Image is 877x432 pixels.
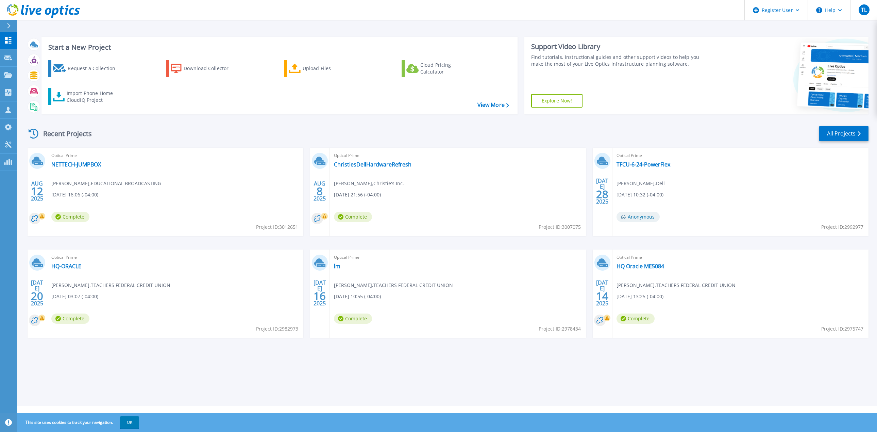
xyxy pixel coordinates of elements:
span: [PERSON_NAME] , TEACHERS FEDERAL CREDIT UNION [334,282,453,289]
span: Optical Prime [334,152,582,159]
span: Optical Prime [334,254,582,261]
span: [PERSON_NAME] , TEACHERS FEDERAL CREDIT UNION [51,282,170,289]
div: Download Collector [184,62,238,75]
span: [DATE] 13:25 (-04:00) [617,293,663,300]
div: AUG 2025 [313,179,326,204]
span: 12 [31,188,43,194]
span: 28 [596,191,608,197]
span: [DATE] 10:55 (-04:00) [334,293,381,300]
div: [DATE] 2025 [596,281,609,305]
span: 8 [317,188,323,194]
div: Find tutorials, instructional guides and other support videos to help you make the most of your L... [531,54,709,67]
span: Complete [617,314,655,324]
span: Project ID: 2982973 [256,325,298,333]
a: Upload Files [284,60,360,77]
div: [DATE] 2025 [596,179,609,204]
span: This site uses cookies to track your navigation. [19,416,139,429]
a: All Projects [819,126,868,141]
span: [DATE] 03:07 (-04:00) [51,293,98,300]
span: Anonymous [617,212,660,222]
span: [PERSON_NAME] , TEACHERS FEDERAL CREDIT UNION [617,282,736,289]
span: Optical Prime [617,152,864,159]
span: Project ID: 3012651 [256,223,298,231]
a: TFCU-6-24-PowerFlex [617,161,670,168]
h3: Start a New Project [48,44,509,51]
span: Complete [51,314,89,324]
div: Support Video Library [531,42,709,51]
a: HQ-ORACLE [51,263,81,270]
a: Request a Collection [48,60,124,77]
span: Project ID: 3007075 [539,223,581,231]
span: Project ID: 2992977 [821,223,863,231]
div: Cloud Pricing Calculator [420,62,475,75]
span: [DATE] 21:56 (-04:00) [334,191,381,198]
span: TL [861,7,867,13]
span: 16 [314,293,326,299]
span: Complete [334,314,372,324]
span: Complete [51,212,89,222]
span: [DATE] 16:06 (-04:00) [51,191,98,198]
a: NETTECH-JUMPBOX [51,161,101,168]
div: Recent Projects [26,125,101,142]
button: OK [120,416,139,429]
span: Optical Prime [617,254,864,261]
span: Optical Prime [51,254,299,261]
div: Request a Collection [68,62,122,75]
div: [DATE] 2025 [31,281,44,305]
a: Explore Now! [531,94,583,108]
a: ChristiesDellHardwareRefresh [334,161,411,168]
span: [DATE] 10:32 (-04:00) [617,191,663,198]
span: Project ID: 2978434 [539,325,581,333]
span: 20 [31,293,43,299]
span: Project ID: 2975747 [821,325,863,333]
a: lm [334,263,340,270]
span: Complete [334,212,372,222]
span: [PERSON_NAME] , Christie's Inc. [334,180,404,187]
a: View More [477,102,509,108]
a: Cloud Pricing Calculator [402,60,477,77]
span: Optical Prime [51,152,299,159]
a: HQ Oracle ME5084 [617,263,664,270]
div: [DATE] 2025 [313,281,326,305]
span: 14 [596,293,608,299]
div: Upload Files [303,62,357,75]
span: [PERSON_NAME] , EDUCATIONAL BROADCASTING [51,180,161,187]
span: [PERSON_NAME] , Dell [617,180,665,187]
div: Import Phone Home CloudIQ Project [67,90,120,103]
a: Download Collector [166,60,242,77]
div: AUG 2025 [31,179,44,204]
